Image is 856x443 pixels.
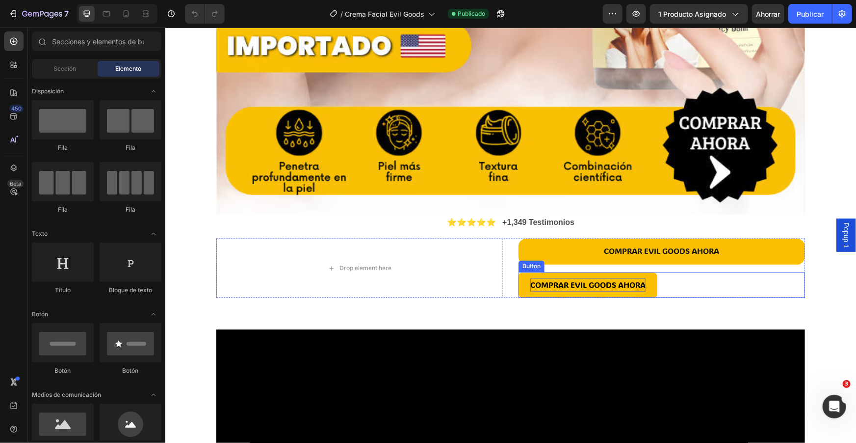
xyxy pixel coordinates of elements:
font: Fila [58,206,68,213]
font: Fila [126,206,135,213]
font: Bloque de texto [109,286,152,294]
button: Ahorrar [752,4,784,24]
font: Disposición [32,87,64,95]
iframe: Chat en vivo de Intercom [823,395,846,418]
font: Botón [32,310,48,318]
font: Botón [55,367,71,374]
font: Elemento [116,65,142,72]
span: Abrir con palanca [146,387,161,403]
span: Abrir con palanca [146,226,161,242]
font: 450 [11,105,22,112]
font: Publicado [458,10,485,17]
font: Sección [53,65,76,72]
font: 1 producto asignado [658,10,726,18]
font: Beta [10,180,21,187]
input: Secciones y elementos de búsqueda [32,31,161,51]
font: Ahorrar [756,10,780,18]
font: Texto [32,230,48,237]
div: Drop element here [174,237,226,245]
font: 3 [845,381,849,387]
button: Publicar [788,4,832,24]
font: Fila [58,144,68,151]
font: Título [55,286,71,294]
button: 7 [4,4,73,24]
button: <p><span style="color:#000000;">COMPRAR EVIL GOODS AHORA</span></p> [353,245,492,271]
strong: ⭐️⭐️⭐️⭐️⭐️ +1,349 Testimonios [282,191,409,199]
font: Fila [126,144,135,151]
p: COMPRAR EVIL GOODS AHORA [439,217,554,231]
button: <p>COMPRAR EVIL GOODS AHORA</p> [353,211,640,237]
span: Popup 1 [676,195,686,221]
span: Abrir con palanca [146,306,161,322]
font: 7 [64,9,69,19]
font: Medios de comunicación [32,391,101,398]
div: Button [355,235,377,244]
span: COMPRAR EVIL GOODS AHORA [365,252,480,263]
font: / [340,10,343,18]
font: Publicar [797,10,824,18]
span: Abrir con palanca [146,83,161,99]
font: Crema Facial Evil Goods [345,10,424,18]
div: Deshacer/Rehacer [185,4,225,24]
button: 1 producto asignado [650,4,748,24]
iframe: Área de diseño [165,28,856,443]
font: Botón [123,367,139,374]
